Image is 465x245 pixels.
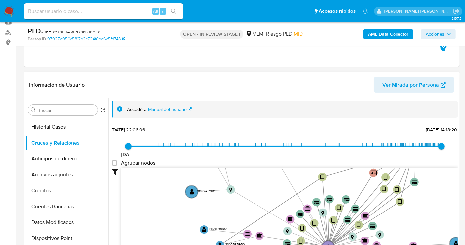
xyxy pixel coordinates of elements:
span: Riesgo PLD: [266,31,303,38]
text:  [395,186,399,193]
text:  [398,199,402,205]
text:  [345,218,350,222]
button: Créditos [25,183,108,199]
text:  [331,217,335,223]
button: AML Data Collector [363,29,413,39]
span: Agrupar nodos [121,160,155,166]
button: Volver al orden por defecto [100,107,106,115]
span: Acciones [426,29,444,39]
span: Ver Mirada por Persona [382,77,439,93]
text:  [357,222,361,228]
button: Cruces y Relaciones [25,135,108,151]
input: Buscar [37,107,95,113]
text:  [322,211,325,215]
text:  [286,229,289,234]
a: Notificaciones [362,8,368,14]
span: s [162,8,164,14]
text:  [363,213,368,218]
p: OPEN - IN REVIEW STAGE I [180,30,243,39]
text: 308245980 [197,188,215,193]
text:  [288,216,293,221]
b: Person ID [28,36,46,42]
div: MLM [246,31,263,38]
text:  [384,174,388,181]
input: Buscar usuario o caso... [24,7,183,16]
text:  [327,198,332,202]
text:  [412,180,417,184]
button: search-icon [167,7,180,16]
p: nancy.sanchezgarcia@mercadolibre.com.mx [384,8,451,14]
text:  [337,205,341,211]
span: # JFBIxYJbffJAQfPDpNk1qoLx [41,29,100,35]
text:  [378,232,381,237]
button: Acciones [421,29,456,39]
span: [DATE] 14:18:20 [426,126,457,133]
a: 97927d950c5817b2c724f0bd6c5fd748 [47,36,125,42]
text:  [382,186,386,192]
text:  [353,207,358,211]
button: Historial Casos [25,119,108,135]
text:  [190,188,194,195]
span: [DATE] [121,151,136,158]
text:  [314,200,319,204]
span: Accesos rápidos [319,8,356,15]
text:  [351,234,354,239]
button: Anticipos de dinero [25,151,108,167]
span: 3.157.2 [451,16,462,21]
span: MID [294,30,303,38]
text:  [245,231,250,236]
b: AML Data Collector [368,29,408,39]
h1: Información de Usuario [29,82,85,88]
text:  [298,212,303,216]
text:  [362,238,368,243]
text:  [299,238,303,244]
b: PLD [28,26,41,36]
text:  [257,233,262,238]
text:  [371,170,377,175]
text:  [229,187,232,192]
button: Datos Modificados [25,214,108,230]
text: 1412875862 [209,226,227,231]
text:  [202,226,206,233]
a: Salir [453,8,460,15]
span: [DATE] 22:06:06 [112,126,145,133]
button: Cuentas Bancarias [25,199,108,214]
text:  [344,198,349,202]
button: Ver Mirada por Persona [374,77,454,93]
text:  [370,224,375,228]
text:  [312,220,316,227]
text:  [305,206,310,211]
span: Alt [153,8,158,14]
input: Agrupar nodos [112,160,117,166]
button: Buscar [31,107,36,113]
a: Manual del usuario [148,106,192,113]
button: Archivos adjuntos [25,167,108,183]
text:  [320,174,324,180]
text:  [300,225,304,231]
span: Accedé al [127,106,147,113]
